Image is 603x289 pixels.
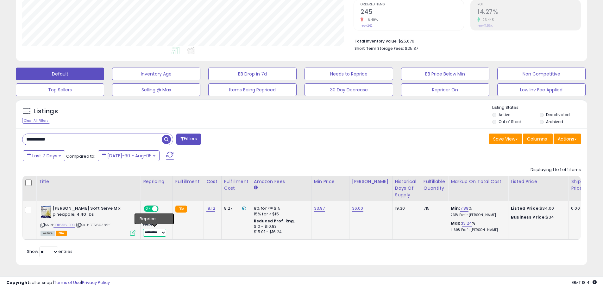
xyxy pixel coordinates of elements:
[401,83,489,96] button: Repricer On
[54,279,81,286] a: Terms of Use
[448,176,508,201] th: The percentage added to the cost of goods (COGS) that forms the calculator for Min & Max prices.
[554,134,581,144] button: Actions
[27,248,72,254] span: Show: entries
[511,214,563,220] div: $34
[546,119,563,124] label: Archived
[206,178,219,185] div: Cost
[511,205,540,211] b: Listed Price:
[32,153,57,159] span: Last 7 Days
[53,222,75,228] a: B01666JBFG
[511,178,566,185] div: Listed Price
[546,112,570,117] label: Deactivated
[477,24,493,28] small: Prev: 11.56%
[206,205,215,212] a: 18.12
[527,136,547,142] span: Columns
[451,205,460,211] b: Min:
[451,220,462,226] b: Max:
[499,119,522,124] label: Out of Stock
[395,206,416,211] div: 19.30
[305,68,393,80] button: Needs to Reprice
[352,205,363,212] a: 36.00
[254,229,306,235] div: $15.01 - $16.24
[208,68,297,80] button: BB Drop in 7d
[305,83,393,96] button: 30 Day Decrease
[107,153,152,159] span: [DATE]-30 - Aug-05
[451,206,503,217] div: %
[53,206,129,219] b: [PERSON_NAME] Soft Serve Mix pineapple, 4.40 lbs
[451,213,503,217] p: 7.31% Profit [PERSON_NAME]
[361,3,464,6] span: Ordered Items
[16,68,104,80] button: Default
[66,153,95,159] span: Compared to:
[395,178,418,198] div: Historical Days Of Supply
[143,215,168,221] div: Amazon AI *
[401,68,489,80] button: BB Price Below Min
[451,228,503,232] p: 11.69% Profit [PERSON_NAME]
[460,205,469,212] a: 7.89
[424,206,443,211] div: 715
[143,222,168,237] div: Preset:
[361,24,373,28] small: Prev: 262
[254,218,295,224] b: Reduced Prof. Rng.
[76,222,111,227] span: | SKU: DT560382-1
[355,38,398,44] b: Total Inventory Value:
[56,231,67,236] span: FBA
[355,46,404,51] b: Short Term Storage Fees:
[405,45,418,51] span: $25.37
[208,83,297,96] button: Items Being Repriced
[361,8,464,17] h2: 245
[451,178,506,185] div: Markup on Total Cost
[34,107,58,116] h5: Listings
[175,206,187,213] small: FBA
[355,37,576,44] li: $25,676
[112,68,200,80] button: Inventory Age
[112,83,200,96] button: Selling @ Max
[39,178,138,185] div: Title
[254,211,306,217] div: 15% for > $15
[144,206,152,212] span: ON
[477,3,581,6] span: ROI
[6,280,110,286] div: seller snap | |
[143,178,170,185] div: Repricing
[352,178,390,185] div: [PERSON_NAME]
[82,279,110,286] a: Privacy Policy
[254,206,306,211] div: 8% for <= $15
[6,279,29,286] strong: Copyright
[16,83,104,96] button: Top Sellers
[571,206,581,211] div: 0.00
[451,220,503,232] div: %
[492,105,587,111] p: Listing States:
[175,178,201,185] div: Fulfillment
[41,231,55,236] span: All listings currently available for purchase on Amazon
[98,150,160,161] button: [DATE]-30 - Aug-05
[224,178,248,192] div: Fulfillment Cost
[254,185,258,191] small: Amazon Fees.
[424,178,445,192] div: Fulfillable Quantity
[22,118,50,124] div: Clear All Filters
[158,206,168,212] span: OFF
[511,214,546,220] b: Business Price:
[511,206,563,211] div: $34.00
[254,224,306,229] div: $10 - $10.83
[571,178,584,192] div: Ship Price
[531,167,581,173] div: Displaying 1 to 1 of 1 items
[176,134,201,145] button: Filters
[41,206,135,235] div: ASIN:
[224,206,246,211] div: 8.27
[462,220,472,227] a: 13.24
[480,17,494,22] small: 23.44%
[41,206,51,218] img: 51MPwKs5atL._SL40_.jpg
[489,134,522,144] button: Save View
[254,178,309,185] div: Amazon Fees
[497,68,586,80] button: Non Competitive
[363,17,378,22] small: -6.49%
[523,134,553,144] button: Columns
[23,150,65,161] button: Last 7 Days
[572,279,597,286] span: 2025-08-13 18:41 GMT
[314,205,325,212] a: 33.97
[497,83,586,96] button: Low Inv Fee Applied
[499,112,510,117] label: Active
[477,8,581,17] h2: 14.27%
[314,178,347,185] div: Min Price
